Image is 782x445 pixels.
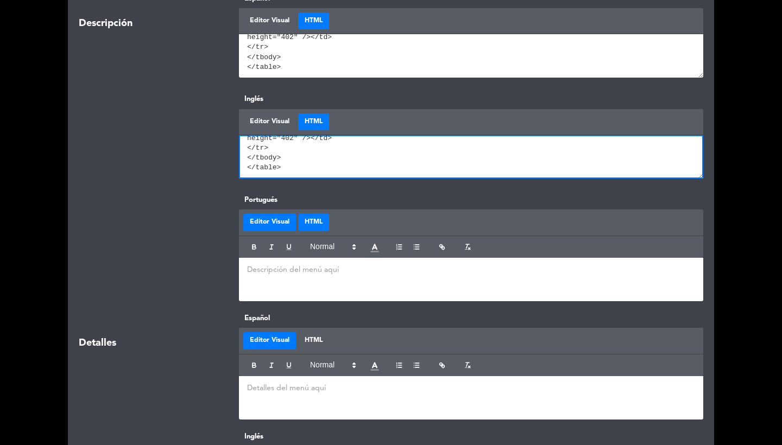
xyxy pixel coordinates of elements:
[243,12,296,30] button: Editor Visual
[79,16,133,31] span: Descripción
[239,313,703,324] label: Español
[298,332,329,349] button: HTML
[298,214,329,231] button: HTML
[239,431,703,442] label: Inglés
[239,93,703,105] label: Inglés
[243,214,296,231] button: Editor Visual
[243,113,296,131] button: Editor Visual
[298,12,329,30] button: HTML
[79,335,116,351] span: Detalles
[243,332,296,349] button: Editor Visual
[298,113,329,131] button: HTML
[239,194,703,206] label: Portugués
